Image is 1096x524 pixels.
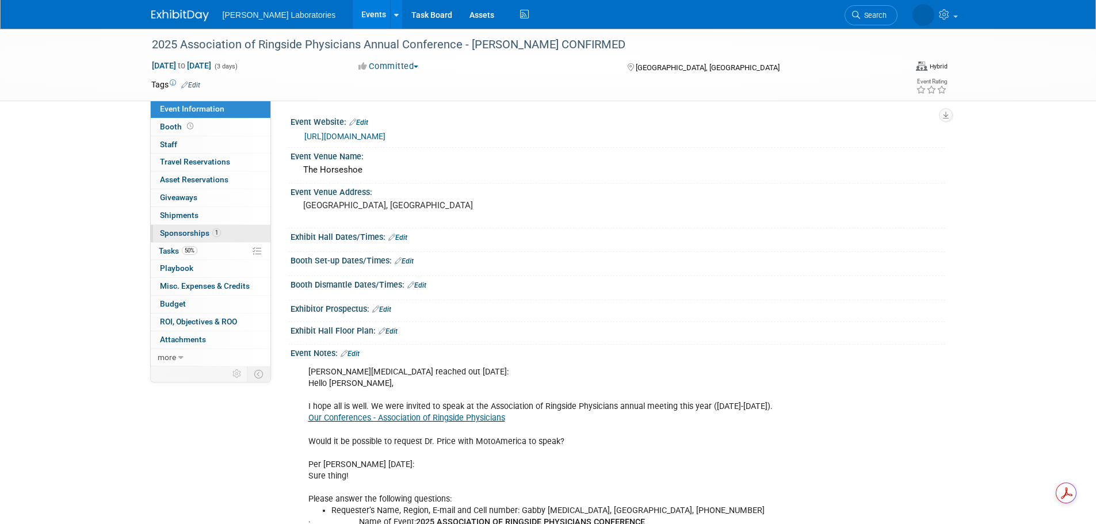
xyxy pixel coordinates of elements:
a: Shipments [151,207,270,224]
a: Giveaways [151,189,270,206]
td: Tags [151,79,200,90]
a: [URL][DOMAIN_NAME] [304,132,385,141]
span: 50% [182,246,197,255]
div: Event Format [830,60,948,77]
a: ROI, Objectives & ROO [151,313,270,331]
span: 1 [212,228,221,237]
div: Event Rating [916,79,947,85]
img: ExhibitDay [151,10,209,21]
span: Shipments [160,211,198,220]
span: [GEOGRAPHIC_DATA], [GEOGRAPHIC_DATA] [636,63,780,72]
span: [DATE] [DATE] [151,60,212,71]
span: Sponsorships [160,228,221,238]
div: Booth Set-up Dates/Times: [291,252,945,267]
td: Personalize Event Tab Strip [227,366,247,381]
div: Exhibit Hall Dates/Times: [291,228,945,243]
a: Edit [407,281,426,289]
span: Playbook [160,263,193,273]
img: Tisha Davis [912,4,934,26]
a: Edit [349,118,368,127]
span: [PERSON_NAME] Laboratories [223,10,336,20]
span: Giveaways [160,193,197,202]
span: (3 days) [213,63,238,70]
a: Booth [151,118,270,136]
span: Asset Reservations [160,175,228,184]
a: Budget [151,296,270,313]
div: Event Website: [291,113,945,128]
span: Search [860,11,887,20]
span: Booth [160,122,196,131]
a: Edit [341,350,360,358]
td: Toggle Event Tabs [247,366,270,381]
a: Attachments [151,331,270,349]
a: Edit [379,327,398,335]
a: Edit [372,305,391,313]
a: Tasks50% [151,243,270,260]
span: Budget [160,299,186,308]
div: 2025 Association of Ringside Physicians Annual Conference - [PERSON_NAME] CONFIRMED [148,35,880,55]
span: Staff [160,140,177,149]
a: Edit [395,257,414,265]
a: more [151,349,270,366]
a: Travel Reservations [151,154,270,171]
a: Search [845,5,898,25]
li: Requester’s Name, Region, E-mail and Cell number: Gabby [MEDICAL_DATA], [GEOGRAPHIC_DATA], [PHONE... [331,505,812,517]
span: Event Information [160,104,224,113]
div: Booth Dismantle Dates/Times: [291,276,945,291]
a: Staff [151,136,270,154]
span: to [176,61,187,70]
a: Event Information [151,101,270,118]
div: Exhibitor Prospectus: [291,300,945,315]
div: Exhibit Hall Floor Plan: [291,322,945,337]
a: Misc. Expenses & Credits [151,278,270,295]
div: Event Venue Address: [291,183,945,198]
div: The Horseshoe [299,161,937,179]
button: Committed [354,60,423,72]
span: Tasks [159,246,197,255]
div: Event Venue Name: [291,148,945,162]
img: Format-Hybrid.png [916,62,927,71]
span: Travel Reservations [160,157,230,166]
span: Misc. Expenses & Credits [160,281,250,290]
span: Booth not reserved yet [185,122,196,131]
a: Our Conferences - Association of Ringside Physicians [308,413,505,423]
pre: [GEOGRAPHIC_DATA], [GEOGRAPHIC_DATA] [303,200,551,211]
div: Event Format [916,60,948,71]
span: ROI, Objectives & ROO [160,317,237,326]
div: Hybrid [929,62,948,71]
a: Sponsorships1 [151,225,270,242]
a: Playbook [151,260,270,277]
span: Attachments [160,335,206,344]
a: Edit [388,234,407,242]
a: Edit [181,81,200,89]
div: Event Notes: [291,345,945,359]
a: Asset Reservations [151,171,270,189]
span: more [158,353,176,362]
